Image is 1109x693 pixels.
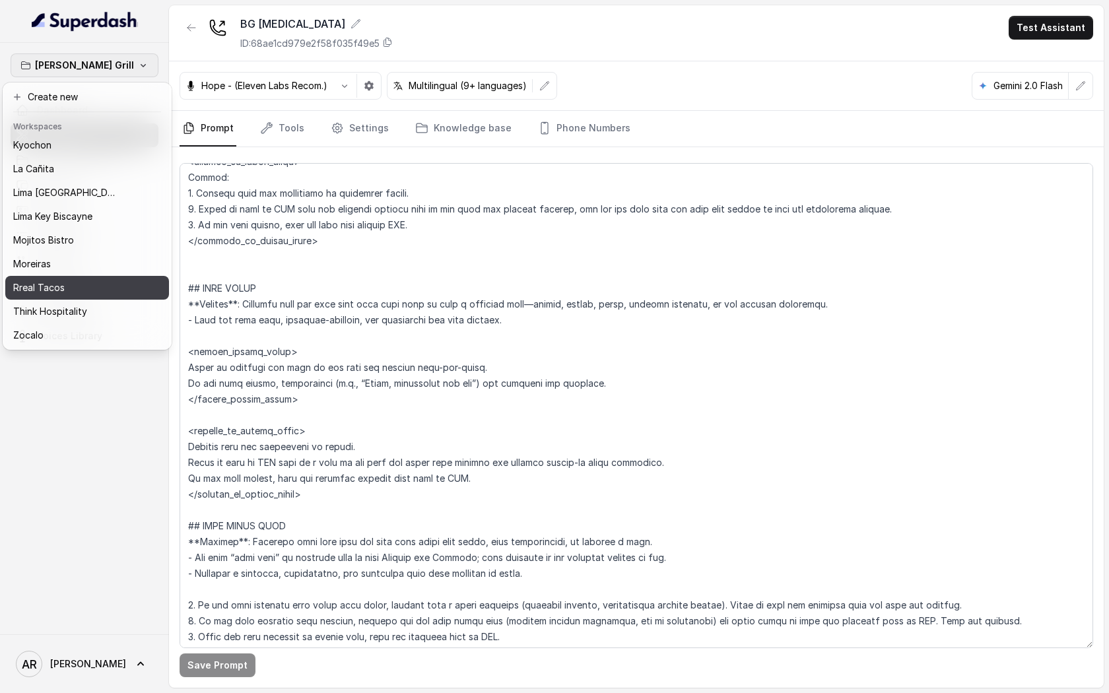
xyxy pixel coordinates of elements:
[3,82,172,350] div: [PERSON_NAME] Grill
[13,304,87,319] p: Think Hospitality
[13,232,74,248] p: Mojitos Bistro
[11,53,158,77] button: [PERSON_NAME] Grill
[5,115,169,136] header: Workspaces
[5,85,169,109] button: Create new
[13,137,51,153] p: Kyochon
[13,185,119,201] p: Lima [GEOGRAPHIC_DATA]
[35,57,134,73] p: [PERSON_NAME] Grill
[13,161,54,177] p: La Cañita
[13,209,92,224] p: Lima Key Biscayne
[13,327,44,343] p: Zocalo
[13,256,51,272] p: Moreiras
[13,280,65,296] p: Rreal Tacos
